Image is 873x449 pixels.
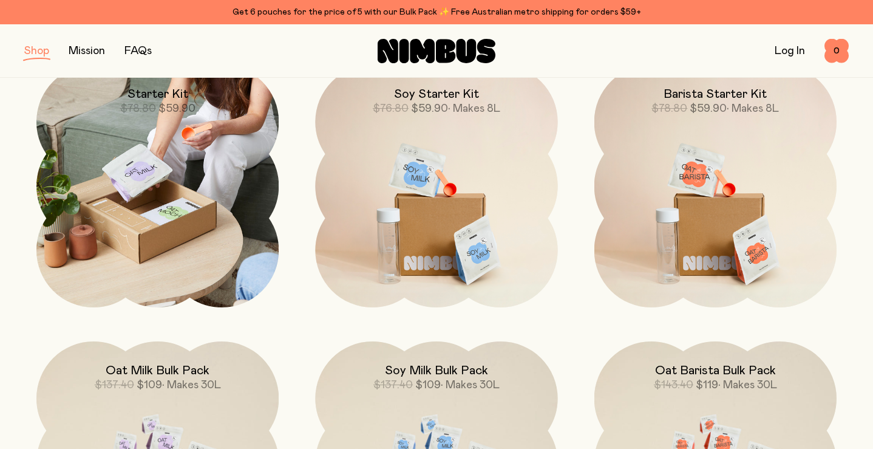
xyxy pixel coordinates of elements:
h2: Soy Starter Kit [394,87,479,101]
span: $109 [415,380,441,391]
h2: Oat Milk Bulk Pack [106,363,209,378]
span: $76.80 [373,103,409,114]
h2: Soy Milk Bulk Pack [385,363,488,378]
span: • Makes 30L [441,380,500,391]
a: Log In [775,46,805,57]
h2: Oat Barista Bulk Pack [655,363,776,378]
span: • Makes 8L [448,103,500,114]
div: Get 6 pouches for the price of 5 with our Bulk Pack ✨ Free Australian metro shipping for orders $59+ [24,5,849,19]
a: Mission [69,46,105,57]
a: Barista Starter Kit$78.80$59.90• Makes 8L [594,65,837,307]
span: $143.40 [654,380,693,391]
span: $59.90 [158,103,195,114]
span: $78.80 [651,103,687,114]
span: • Makes 30L [162,380,221,391]
a: Starter Kit$78.80$59.90 [36,65,279,307]
span: $119 [696,380,718,391]
h2: Barista Starter Kit [664,87,767,101]
span: $109 [137,380,162,391]
a: Soy Starter Kit$76.80$59.90• Makes 8L [315,65,557,307]
button: 0 [824,39,849,63]
span: $137.40 [373,380,413,391]
span: $137.40 [95,380,134,391]
h2: Starter Kit [127,87,188,101]
span: $78.80 [120,103,156,114]
span: $59.90 [690,103,727,114]
a: FAQs [124,46,152,57]
span: • Makes 30L [718,380,777,391]
span: $59.90 [411,103,448,114]
span: • Makes 8L [727,103,779,114]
